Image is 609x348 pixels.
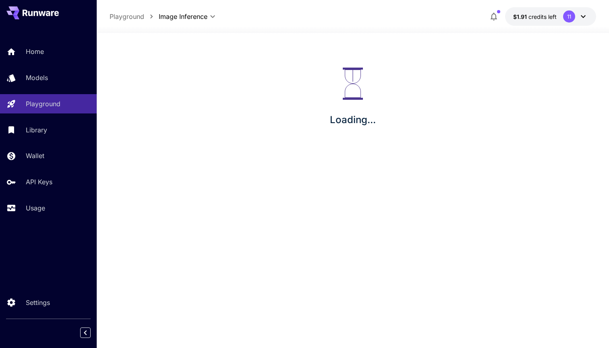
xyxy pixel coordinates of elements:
p: Library [26,125,47,135]
span: $1.91 [513,13,528,20]
p: Usage [26,203,45,213]
div: 11 [563,10,575,23]
span: Image Inference [159,12,207,21]
p: Wallet [26,151,44,161]
p: Models [26,73,48,82]
nav: breadcrumb [110,12,159,21]
p: Home [26,47,44,56]
p: Settings [26,298,50,307]
button: Collapse sidebar [80,327,91,338]
p: Playground [26,99,60,109]
a: Playground [110,12,144,21]
p: API Keys [26,177,52,187]
button: $1.9144111 [505,7,596,26]
div: $1.91441 [513,12,557,21]
div: Collapse sidebar [86,325,97,340]
span: credits left [528,13,557,20]
p: Loading... [330,113,376,127]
